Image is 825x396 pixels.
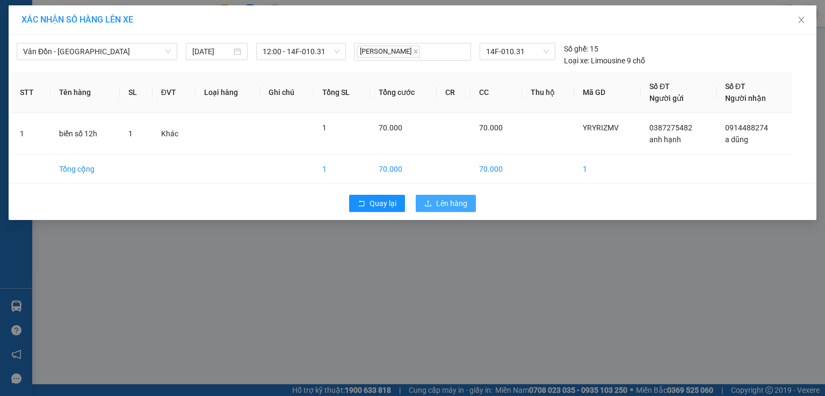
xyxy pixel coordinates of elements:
span: Vân Đồn - Hà Nội [23,43,171,60]
span: 0914488274 [725,123,768,132]
span: Người gửi [649,94,684,102]
span: [PERSON_NAME] [357,46,420,58]
span: Lên hàng [436,197,467,209]
span: anh hạnh [649,135,681,144]
td: Khác [153,113,196,155]
td: Tổng cộng [50,155,120,184]
th: Ghi chú [260,72,314,113]
span: 12:00 - 14F-010.31 [263,43,340,60]
span: upload [424,200,432,208]
span: Số ghế: [564,43,588,55]
td: 1 [574,155,641,184]
th: STT [11,72,50,113]
span: Số ĐT [725,82,746,91]
button: Close [786,5,816,35]
th: CC [471,72,522,113]
span: close [797,16,806,24]
span: a dũng [725,135,748,144]
span: 14F-010.31 [486,43,548,60]
td: 70.000 [370,155,437,184]
th: Loại hàng [196,72,259,113]
span: rollback [358,200,365,208]
span: Loại xe: [564,55,589,67]
div: 15 [564,43,598,55]
th: ĐVT [153,72,196,113]
span: Người nhận [725,94,766,102]
th: Tên hàng [50,72,120,113]
span: 70.000 [479,123,503,132]
th: Tổng cước [370,72,437,113]
td: 1 [11,113,50,155]
td: biển số 12h [50,113,120,155]
span: 1 [322,123,327,132]
span: 1 [128,129,133,138]
span: Quay lại [370,197,396,209]
th: SL [120,72,152,113]
span: close [413,49,418,54]
th: CR [437,72,471,113]
span: YRYRIZMV [583,123,619,132]
td: 1 [314,155,370,184]
span: 70.000 [379,123,402,132]
span: XÁC NHẬN SỐ HÀNG LÊN XE [21,14,133,25]
button: uploadLên hàng [416,195,476,212]
span: Số ĐT [649,82,670,91]
input: 13/08/2025 [192,46,231,57]
button: rollbackQuay lại [349,195,405,212]
th: Mã GD [574,72,641,113]
th: Tổng SL [314,72,370,113]
span: 0387275482 [649,123,692,132]
td: 70.000 [471,155,522,184]
th: Thu hộ [522,72,574,113]
div: Limousine 9 chỗ [564,55,645,67]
